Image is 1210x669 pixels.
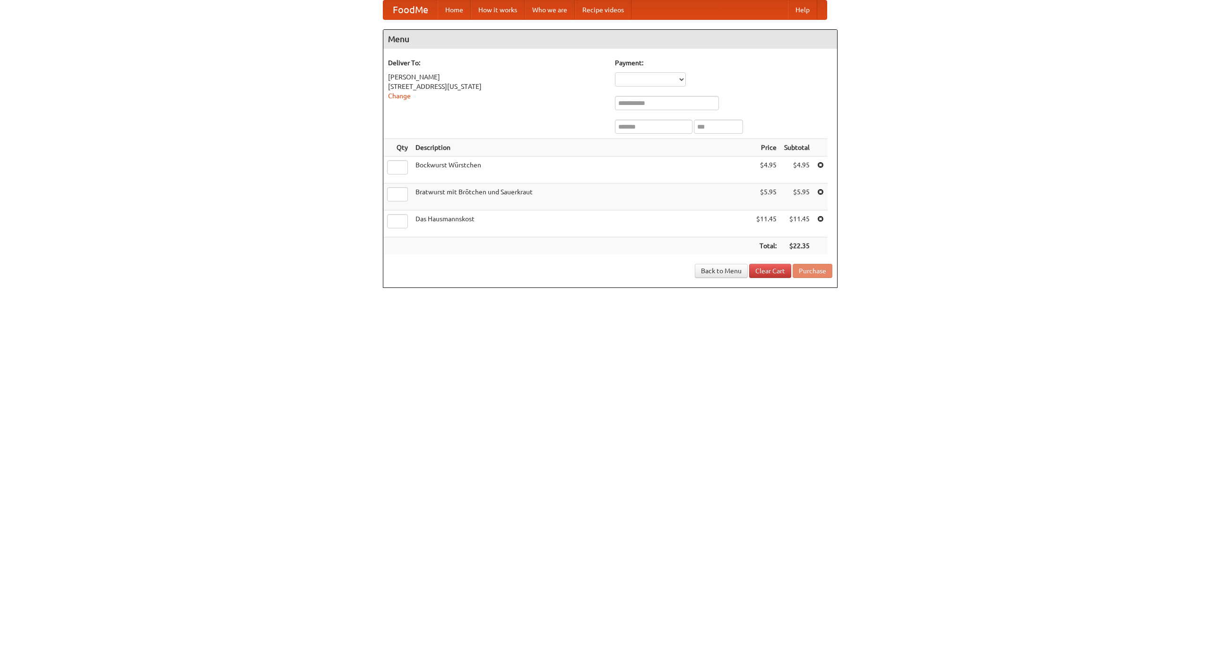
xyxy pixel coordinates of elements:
[388,72,605,82] div: [PERSON_NAME]
[412,210,752,237] td: Das Hausmannskost
[383,30,837,49] h4: Menu
[438,0,471,19] a: Home
[471,0,525,19] a: How it works
[388,92,411,100] a: Change
[575,0,631,19] a: Recipe videos
[752,237,780,255] th: Total:
[780,139,813,156] th: Subtotal
[788,0,817,19] a: Help
[780,156,813,183] td: $4.95
[412,156,752,183] td: Bockwurst Würstchen
[752,183,780,210] td: $5.95
[752,139,780,156] th: Price
[695,264,748,278] a: Back to Menu
[525,0,575,19] a: Who we are
[615,58,832,68] h5: Payment:
[752,156,780,183] td: $4.95
[780,183,813,210] td: $5.95
[752,210,780,237] td: $11.45
[780,210,813,237] td: $11.45
[412,183,752,210] td: Bratwurst mit Brötchen und Sauerkraut
[388,82,605,91] div: [STREET_ADDRESS][US_STATE]
[412,139,752,156] th: Description
[388,58,605,68] h5: Deliver To:
[793,264,832,278] button: Purchase
[780,237,813,255] th: $22.35
[383,0,438,19] a: FoodMe
[383,139,412,156] th: Qty
[749,264,791,278] a: Clear Cart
